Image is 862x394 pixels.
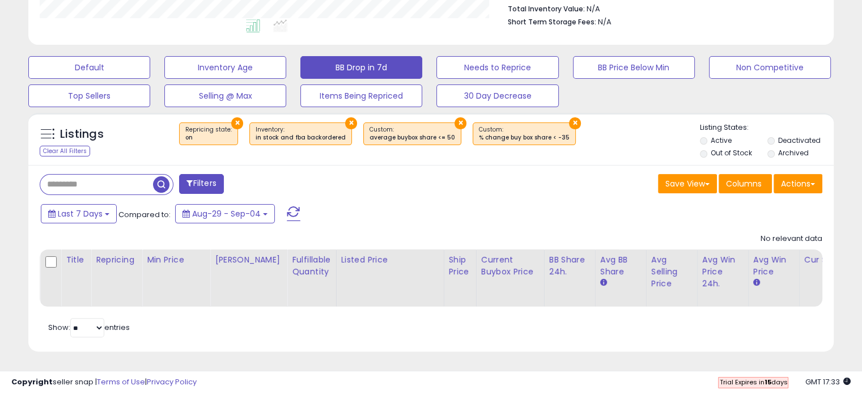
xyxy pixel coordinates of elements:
[726,178,762,189] span: Columns
[164,84,286,107] button: Selling @ Max
[651,254,693,290] div: Avg Selling Price
[753,278,760,288] small: Avg Win Price.
[300,84,422,107] button: Items Being Repriced
[58,208,103,219] span: Last 7 Days
[60,126,104,142] h5: Listings
[66,254,86,266] div: Title
[11,376,53,387] strong: Copyright
[449,254,472,278] div: Ship Price
[719,378,787,387] span: Trial Expires in days
[48,322,130,333] span: Show: entries
[96,254,137,266] div: Repricing
[300,56,422,79] button: BB Drop in 7d
[709,56,831,79] button: Non Competitive
[345,117,357,129] button: ×
[118,209,171,220] span: Compared to:
[164,56,286,79] button: Inventory Age
[508,1,814,15] li: N/A
[256,125,346,142] span: Inventory :
[658,174,717,193] button: Save View
[711,148,752,158] label: Out of Stock
[179,174,223,194] button: Filters
[455,117,466,129] button: ×
[600,254,642,278] div: Avg BB Share
[508,4,585,14] b: Total Inventory Value:
[805,376,851,387] span: 2025-09-12 17:33 GMT
[11,377,197,388] div: seller snap | |
[761,234,822,244] div: No relevant data
[292,254,331,278] div: Fulfillable Quantity
[508,17,596,27] b: Short Term Storage Fees:
[215,254,282,266] div: [PERSON_NAME]
[700,122,834,133] p: Listing States:
[41,204,117,223] button: Last 7 Days
[702,254,744,290] div: Avg Win Price 24h.
[719,174,772,193] button: Columns
[341,254,439,266] div: Listed Price
[778,148,808,158] label: Archived
[185,125,232,142] span: Repricing state :
[28,84,150,107] button: Top Sellers
[97,376,145,387] a: Terms of Use
[147,376,197,387] a: Privacy Policy
[370,134,455,142] div: average buybox share <= 50
[436,84,558,107] button: 30 Day Decrease
[40,146,90,156] div: Clear All Filters
[147,254,205,266] div: Min Price
[185,134,232,142] div: on
[753,254,795,278] div: Avg Win Price
[573,56,695,79] button: BB Price Below Min
[192,208,261,219] span: Aug-29 - Sep-04
[231,117,243,129] button: ×
[778,135,820,145] label: Deactivated
[479,134,570,142] div: % change buy box share < -35
[598,16,612,27] span: N/A
[479,125,570,142] span: Custom:
[600,278,607,288] small: Avg BB Share.
[28,56,150,79] button: Default
[256,134,346,142] div: in stock and fba backordered
[436,56,558,79] button: Needs to Reprice
[481,254,540,278] div: Current Buybox Price
[569,117,581,129] button: ×
[774,174,822,193] button: Actions
[711,135,732,145] label: Active
[549,254,591,278] div: BB Share 24h.
[764,378,771,387] b: 15
[175,204,275,223] button: Aug-29 - Sep-04
[370,125,455,142] span: Custom:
